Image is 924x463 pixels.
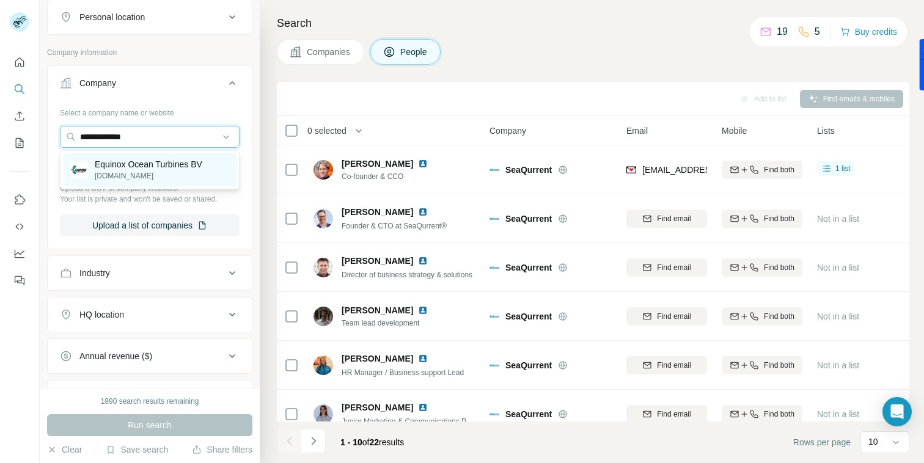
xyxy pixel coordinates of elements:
[307,125,346,137] span: 0 selected
[10,242,29,264] button: Dashboard
[342,222,447,230] span: Founder & CTO at SeaQurrent®
[342,304,413,316] span: [PERSON_NAME]
[101,396,199,407] div: 1990 search results remaining
[817,312,859,321] span: Not in a list
[626,164,636,176] img: provider findymail logo
[657,213,691,224] span: Find email
[60,194,240,205] p: Your list is private and won't be saved or shared.
[370,437,380,447] span: 22
[95,170,202,181] p: [DOMAIN_NAME]
[418,403,428,412] img: LinkedIn logo
[400,46,428,58] span: People
[106,443,168,456] button: Save search
[79,350,152,362] div: Annual revenue ($)
[626,356,707,374] button: Find email
[48,300,252,329] button: HQ location
[10,189,29,211] button: Use Surfe on LinkedIn
[764,262,794,273] span: Find both
[817,125,835,137] span: Lists
[764,164,794,175] span: Find both
[626,125,648,137] span: Email
[313,307,333,326] img: Avatar
[48,2,252,32] button: Personal location
[505,408,552,420] span: SeaQurrent
[505,310,552,323] span: SeaQurrent
[277,15,909,32] h4: Search
[793,436,851,448] span: Rows per page
[642,165,787,175] span: [EMAIL_ADDRESS][DOMAIN_NAME]
[342,171,442,182] span: Co-founder & CCO
[418,305,428,315] img: LinkedIn logo
[313,404,333,424] img: Avatar
[70,161,87,178] img: Equinox Ocean Turbines BV
[79,77,116,89] div: Company
[79,267,110,279] div: Industry
[342,416,502,426] span: Junior Marketing & Communications Professional
[418,256,428,266] img: LinkedIn logo
[657,262,691,273] span: Find email
[48,68,252,103] button: Company
[340,437,362,447] span: 1 - 10
[764,213,794,224] span: Find both
[490,263,499,272] img: Logo of SeaQurrent
[840,23,897,40] button: Buy credits
[307,46,351,58] span: Companies
[490,409,499,419] img: Logo of SeaQurrent
[505,261,552,274] span: SeaQurrent
[835,163,851,174] span: 1 list
[657,409,691,420] span: Find email
[418,159,428,169] img: LinkedIn logo
[362,437,370,447] span: of
[722,258,802,277] button: Find both
[342,271,472,279] span: Director of business strategy & solutions
[192,443,252,456] button: Share filters
[10,269,29,291] button: Feedback
[722,210,802,228] button: Find both
[626,210,707,228] button: Find email
[60,103,240,118] div: Select a company name or website
[60,214,240,236] button: Upload a list of companies
[313,258,333,277] img: Avatar
[313,209,333,228] img: Avatar
[79,11,145,23] div: Personal location
[340,437,404,447] span: results
[657,311,691,322] span: Find email
[764,360,794,371] span: Find both
[777,24,788,39] p: 19
[722,356,802,374] button: Find both
[418,207,428,217] img: LinkedIn logo
[505,164,552,176] span: SeaQurrent
[490,312,499,321] img: Logo of SeaQurrent
[764,409,794,420] span: Find both
[48,258,252,288] button: Industry
[505,213,552,225] span: SeaQurrent
[868,436,878,448] p: 10
[47,47,252,58] p: Company information
[342,368,464,377] span: HR Manager / Business support Lead
[342,255,413,267] span: [PERSON_NAME]
[10,216,29,238] button: Use Surfe API
[95,158,202,170] p: Equinox Ocean Turbines BV
[817,409,859,419] span: Not in a list
[48,383,252,412] button: Employees (size)
[342,206,413,218] span: [PERSON_NAME]
[722,125,747,137] span: Mobile
[79,308,124,321] div: HQ location
[342,401,413,414] span: [PERSON_NAME]
[313,160,333,180] img: Avatar
[817,214,859,224] span: Not in a list
[817,360,859,370] span: Not in a list
[722,161,802,179] button: Find both
[342,158,413,170] span: [PERSON_NAME]
[418,354,428,363] img: LinkedIn logo
[10,132,29,154] button: My lists
[657,360,691,371] span: Find email
[10,105,29,127] button: Enrich CSV
[626,405,707,423] button: Find email
[10,78,29,100] button: Search
[301,429,326,453] button: Navigate to next page
[490,165,499,175] img: Logo of SeaQurrent
[505,359,552,371] span: SeaQurrent
[722,405,802,423] button: Find both
[722,307,802,326] button: Find both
